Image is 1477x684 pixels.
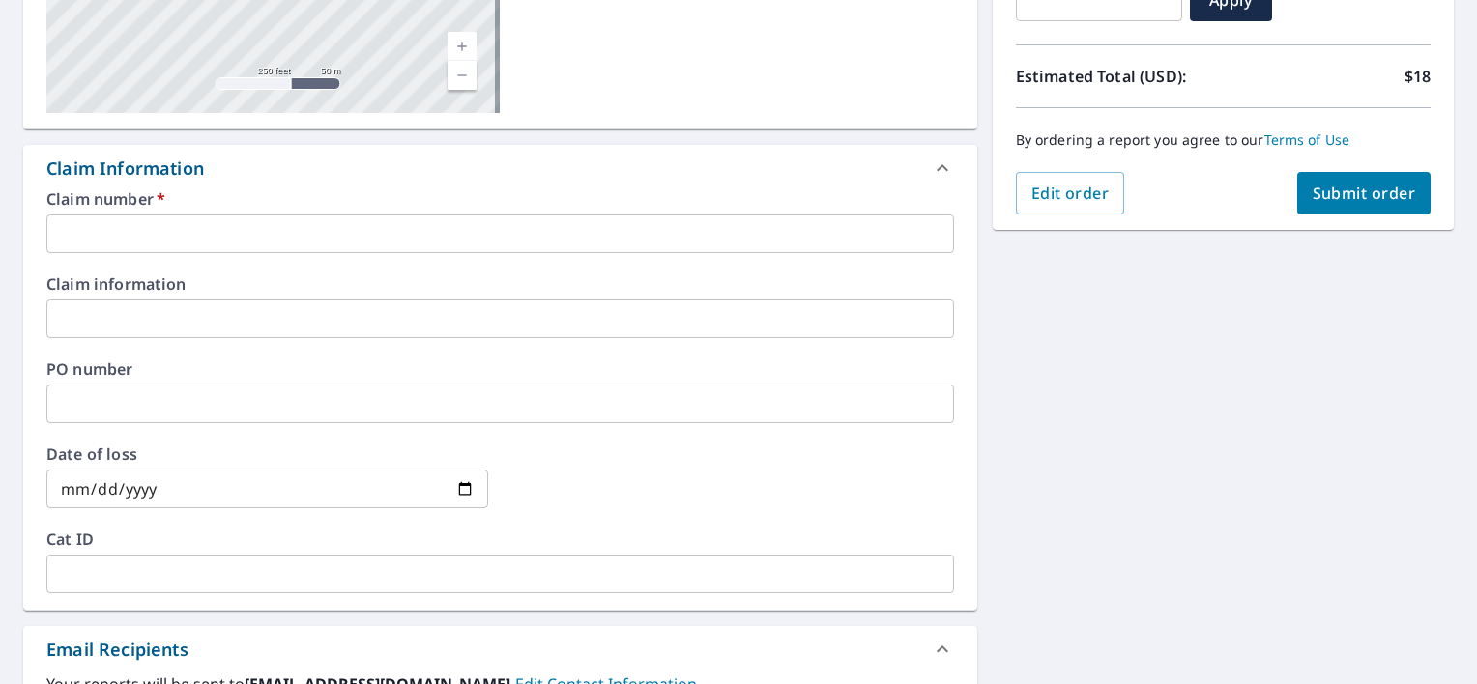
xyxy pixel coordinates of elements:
[23,145,977,191] div: Claim Information
[1313,183,1416,204] span: Submit order
[46,361,954,377] label: PO number
[46,446,488,462] label: Date of loss
[1016,172,1125,214] button: Edit order
[1031,183,1110,204] span: Edit order
[46,637,188,663] div: Email Recipients
[448,32,477,61] a: Current Level 17, Zoom In
[23,626,977,672] div: Email Recipients
[46,191,954,207] label: Claim number
[448,61,477,90] a: Current Level 17, Zoom Out
[1405,65,1431,88] p: $18
[46,531,954,547] label: Cat ID
[1016,65,1224,88] p: Estimated Total (USD):
[1016,131,1431,149] p: By ordering a report you agree to our
[1297,172,1432,214] button: Submit order
[1264,130,1350,149] a: Terms of Use
[46,276,954,292] label: Claim information
[46,156,204,182] div: Claim Information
